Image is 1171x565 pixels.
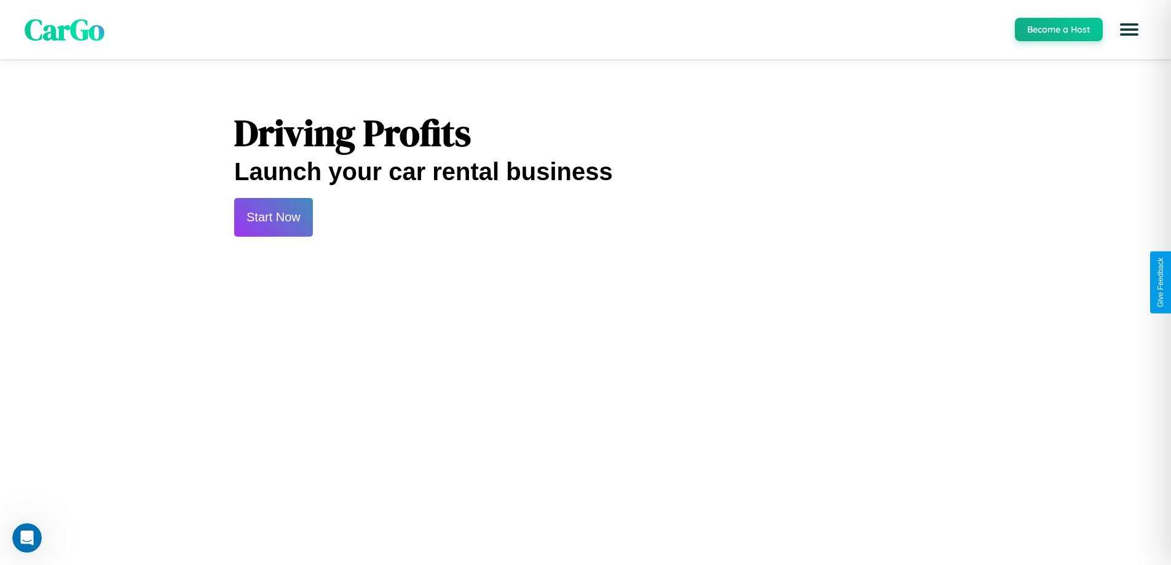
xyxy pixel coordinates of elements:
div: Give Feedback [1156,258,1165,307]
button: Open menu [1112,12,1146,47]
button: Start Now [234,198,313,237]
button: Become a Host [1015,18,1103,41]
span: CarGo [25,9,104,50]
iframe: Intercom live chat [12,523,42,553]
h1: Driving Profits [234,108,937,158]
h2: Launch your car rental business [234,158,937,186]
